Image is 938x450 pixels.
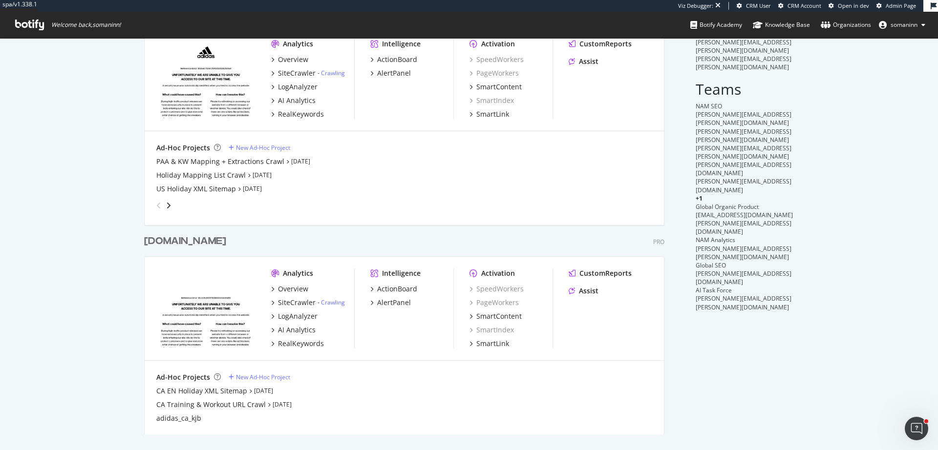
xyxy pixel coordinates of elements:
a: Crawling [321,69,345,77]
div: SiteCrawler [278,298,316,307]
a: PageWorkers [469,298,519,307]
span: somaninn [891,20,917,29]
a: [DATE] [273,400,292,409]
a: SmartContent [469,82,522,92]
div: NAM SEO [696,102,794,110]
a: [DATE] [243,184,262,193]
div: RealKeywords [278,339,324,348]
h2: Teams [696,81,794,97]
img: adidas.com/us [156,39,256,118]
div: SmartContent [476,311,522,321]
a: US Holiday XML Sitemap [156,184,236,194]
span: [EMAIL_ADDRESS][DOMAIN_NAME] [696,211,793,219]
a: Crawling [321,298,345,307]
a: SmartLink [469,109,509,119]
button: somaninn [871,17,933,33]
span: CRM Account [788,2,821,9]
a: RealKeywords [271,339,324,348]
a: CustomReports [569,268,632,278]
div: Ad-Hoc Projects [156,143,210,153]
a: [DATE] [253,171,272,179]
span: [PERSON_NAME][EMAIL_ADDRESS][DOMAIN_NAME] [696,269,791,286]
a: Organizations [821,12,871,38]
div: LogAnalyzer [278,82,318,92]
a: Open in dev [829,2,869,10]
div: Activation [481,268,515,278]
a: adidas_ca_kjb [156,413,201,423]
div: AlertPanel [377,298,411,307]
div: SmartContent [476,82,522,92]
div: PageWorkers [469,68,519,78]
div: SmartLink [476,339,509,348]
div: Botify Academy [690,20,742,30]
div: SiteCrawler [278,68,316,78]
a: [DATE] [254,387,273,395]
div: Organizations [821,20,871,30]
span: [PERSON_NAME][EMAIL_ADDRESS][PERSON_NAME][DOMAIN_NAME] [696,55,791,71]
a: SmartIndex [469,325,514,335]
a: Assist [569,57,598,66]
a: Botify Academy [690,12,742,38]
span: [PERSON_NAME][EMAIL_ADDRESS][PERSON_NAME][DOMAIN_NAME] [696,294,791,311]
div: CustomReports [579,268,632,278]
div: Intelligence [382,39,421,49]
a: SmartContent [469,311,522,321]
a: AI Analytics [271,96,316,105]
a: CA Training & Workout URL Crawl [156,400,266,409]
span: [PERSON_NAME][EMAIL_ADDRESS][PERSON_NAME][DOMAIN_NAME] [696,127,791,144]
div: Overview [278,55,308,64]
a: CustomReports [569,39,632,49]
div: Global Organic Product [696,203,794,211]
div: Analytics [283,39,313,49]
div: RealKeywords [278,109,324,119]
div: ActionBoard [377,55,417,64]
a: SmartIndex [469,96,514,105]
span: [PERSON_NAME][EMAIL_ADDRESS][DOMAIN_NAME] [696,177,791,194]
span: [PERSON_NAME][EMAIL_ADDRESS][PERSON_NAME][DOMAIN_NAME] [696,245,791,261]
a: ActionBoard [370,284,417,294]
a: LogAnalyzer [271,311,318,321]
a: CRM User [737,2,771,10]
div: angle-left [152,198,165,213]
div: angle-right [165,201,172,210]
a: Knowledge Base [753,12,810,38]
a: New Ad-Hoc Project [229,373,290,381]
a: SmartLink [469,339,509,348]
a: SpeedWorkers [469,55,524,64]
span: [PERSON_NAME][EMAIL_ADDRESS][DOMAIN_NAME] [696,161,791,177]
a: Assist [569,286,598,296]
a: CA EN Holiday XML Sitemap [156,386,247,396]
div: Knowledge Base [753,20,810,30]
div: AlertPanel [377,68,411,78]
span: [PERSON_NAME][EMAIL_ADDRESS][DOMAIN_NAME] [696,219,791,236]
a: Overview [271,284,308,294]
div: Overview [278,284,308,294]
a: PAA & KW Mapping + Extractions Crawl [156,157,284,166]
span: [PERSON_NAME][EMAIL_ADDRESS][PERSON_NAME][DOMAIN_NAME] [696,144,791,161]
span: Open in dev [838,2,869,9]
div: Ad-Hoc Projects [156,372,210,382]
a: SpeedWorkers [469,284,524,294]
a: AlertPanel [370,298,411,307]
a: Holiday Mapping List Crawl [156,170,246,180]
a: [DOMAIN_NAME] [144,234,230,248]
div: AI Analytics [278,96,316,105]
a: New Ad-Hoc Project [229,143,290,152]
div: New Ad-Hoc Project [236,373,290,381]
div: Assist [579,286,598,296]
iframe: Intercom live chat [905,417,928,440]
img: adidas.ca [156,268,256,348]
span: + 1 [696,194,703,203]
a: CRM Account [778,2,821,10]
a: AlertPanel [370,68,411,78]
div: AI Analytics [278,325,316,335]
div: SmartLink [476,109,509,119]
